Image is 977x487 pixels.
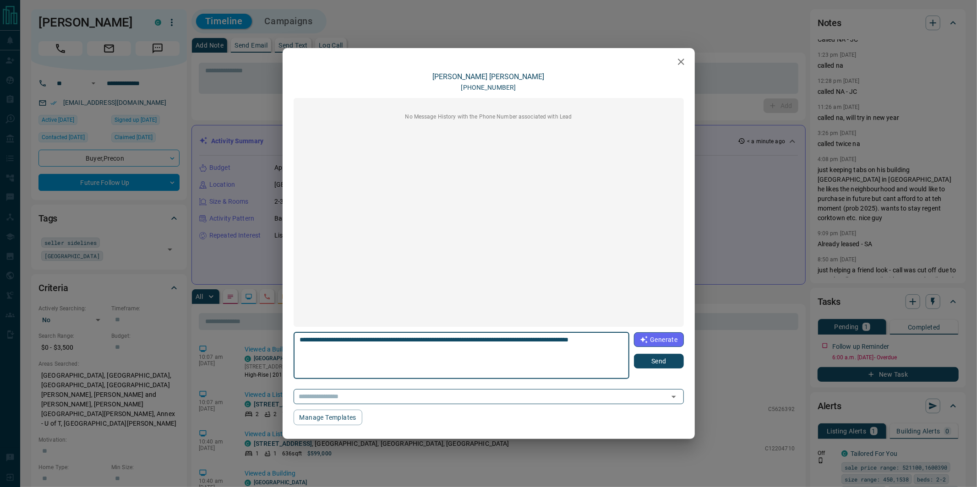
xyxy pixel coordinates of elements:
[433,72,545,81] a: [PERSON_NAME] [PERSON_NAME]
[634,354,683,368] button: Send
[634,332,683,347] button: Generate
[461,83,516,92] p: [PHONE_NUMBER]
[299,113,678,121] p: No Message History with the Phone Number associated with Lead
[667,390,680,403] button: Open
[294,410,362,425] button: Manage Templates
